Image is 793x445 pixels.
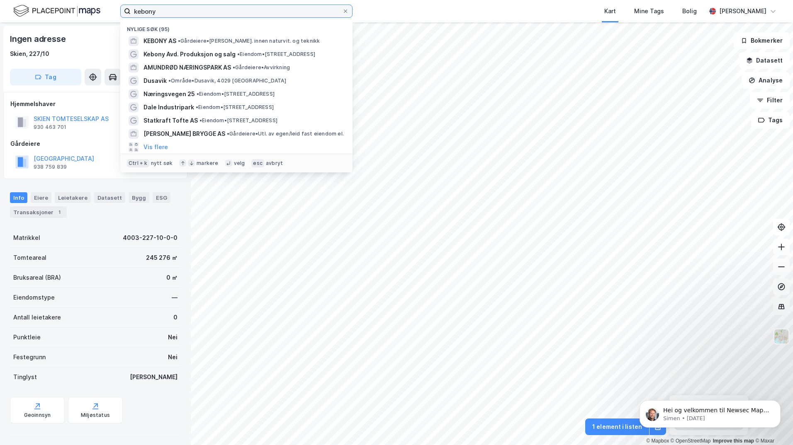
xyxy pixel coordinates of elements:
[199,117,277,124] span: Eiendom • [STREET_ADDRESS]
[127,159,149,167] div: Ctrl + k
[144,142,168,152] button: Vis flere
[144,49,236,59] span: Kebony Avd. Produksjon og salg
[173,312,178,322] div: 0
[750,92,790,109] button: Filter
[197,91,275,97] span: Eiendom • [STREET_ADDRESS]
[682,6,697,16] div: Bolig
[233,64,235,70] span: •
[634,6,664,16] div: Mine Tags
[13,372,37,382] div: Tinglyst
[197,160,218,167] div: markere
[81,412,110,418] div: Miljøstatus
[24,412,51,418] div: Geoinnsyn
[144,102,194,112] span: Dale Industripark
[34,124,66,131] div: 930 463 701
[713,438,754,444] a: Improve this map
[130,372,178,382] div: [PERSON_NAME]
[120,19,353,34] div: Nylige søk (95)
[10,49,49,59] div: Skien, 227/10
[144,76,167,86] span: Dusavik
[13,312,61,322] div: Antall leietakere
[10,206,67,218] div: Transaksjoner
[168,77,171,84] span: •
[227,131,344,137] span: Gårdeiere • Utl. av egen/leid fast eiendom el.
[237,51,240,57] span: •
[144,129,225,139] span: [PERSON_NAME] BRYGGE AS
[94,192,125,203] div: Datasett
[227,131,229,137] span: •
[10,99,180,109] div: Hjemmelshaver
[604,6,616,16] div: Kart
[31,192,51,203] div: Eiere
[123,233,178,243] div: 4003-227-10-0-0
[196,104,198,110] span: •
[627,383,793,441] iframe: Intercom notifications message
[13,253,46,263] div: Tomteareal
[197,91,199,97] span: •
[166,273,178,283] div: 0 ㎡
[168,332,178,342] div: Nei
[55,192,91,203] div: Leietakere
[199,117,202,123] span: •
[266,160,283,167] div: avbryt
[739,52,790,69] button: Datasett
[13,233,40,243] div: Matrikkel
[153,192,170,203] div: ESG
[251,159,264,167] div: esc
[144,63,231,73] span: AMUNDRØD NÆRINGSPARK AS
[13,4,100,18] img: logo.f888ab2527a4732fd821a326f86c7f29.svg
[10,69,81,85] button: Tag
[172,293,178,302] div: —
[13,293,55,302] div: Eiendomstype
[144,116,198,126] span: Statkraft Tofte AS
[237,51,315,58] span: Eiendom • [STREET_ADDRESS]
[168,352,178,362] div: Nei
[144,89,195,99] span: Næringsvegen 25
[774,329,789,344] img: Z
[13,352,46,362] div: Festegrunn
[671,438,711,444] a: OpenStreetMap
[10,139,180,149] div: Gårdeiere
[196,104,274,111] span: Eiendom • [STREET_ADDRESS]
[585,418,649,435] button: 1 element i listen
[168,77,286,84] span: Område • Dusavik, 4029 [GEOGRAPHIC_DATA]
[151,160,173,167] div: nytt søk
[13,332,41,342] div: Punktleie
[234,160,245,167] div: velg
[146,253,178,263] div: 245 276 ㎡
[178,38,320,44] span: Gårdeiere • [PERSON_NAME]. innen naturvit. og teknikk
[751,112,790,128] button: Tags
[10,32,67,46] div: Ingen adresse
[129,192,149,203] div: Bygg
[719,6,766,16] div: [PERSON_NAME]
[144,36,176,46] span: KEBONY AS
[734,32,790,49] button: Bokmerker
[34,164,67,170] div: 938 759 839
[233,64,290,71] span: Gårdeiere • Avvirkning
[55,208,63,216] div: 1
[178,38,180,44] span: •
[10,192,27,203] div: Info
[13,273,61,283] div: Bruksareal (BRA)
[742,72,790,89] button: Analyse
[646,438,669,444] a: Mapbox
[131,5,342,17] input: Søk på adresse, matrikkel, gårdeiere, leietakere eller personer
